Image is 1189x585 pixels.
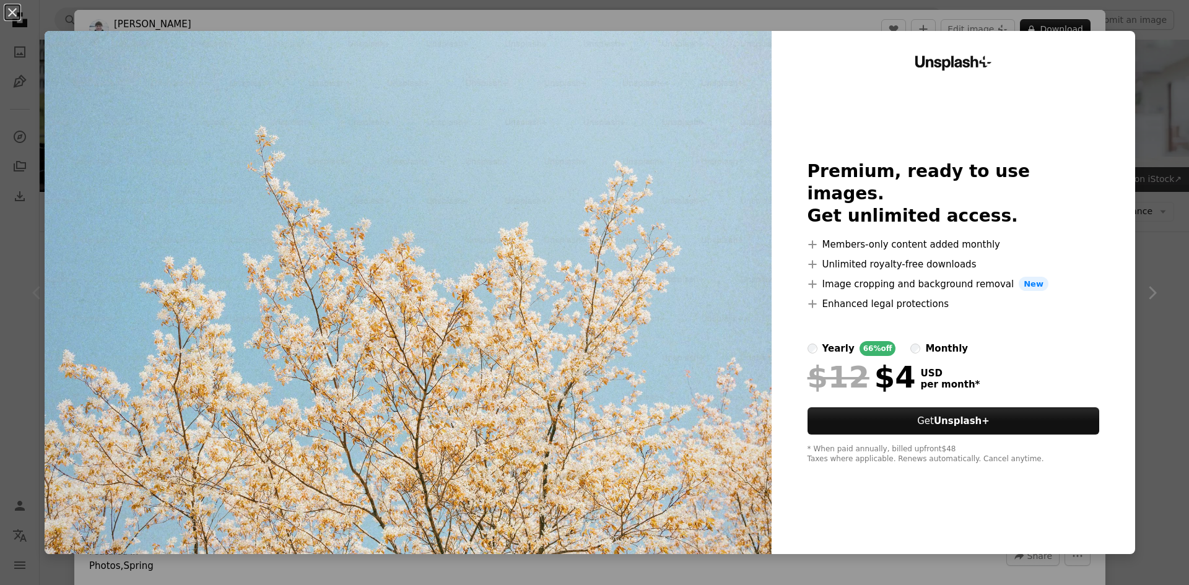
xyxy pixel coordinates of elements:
li: Image cropping and background removal [808,277,1100,292]
li: Enhanced legal protections [808,297,1100,311]
span: New [1019,277,1048,292]
div: monthly [925,341,968,356]
span: $12 [808,361,869,393]
div: yearly [822,341,855,356]
strong: Unsplash+ [934,415,990,427]
input: monthly [910,344,920,353]
span: per month * [921,379,980,390]
div: $4 [808,361,916,393]
h2: Premium, ready to use images. Get unlimited access. [808,160,1100,227]
input: yearly66%off [808,344,817,353]
span: USD [921,368,980,379]
div: * When paid annually, billed upfront $48 Taxes where applicable. Renews automatically. Cancel any... [808,444,1100,464]
li: Members-only content added monthly [808,237,1100,252]
button: GetUnsplash+ [808,407,1100,435]
li: Unlimited royalty-free downloads [808,257,1100,272]
div: 66% off [860,341,896,356]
